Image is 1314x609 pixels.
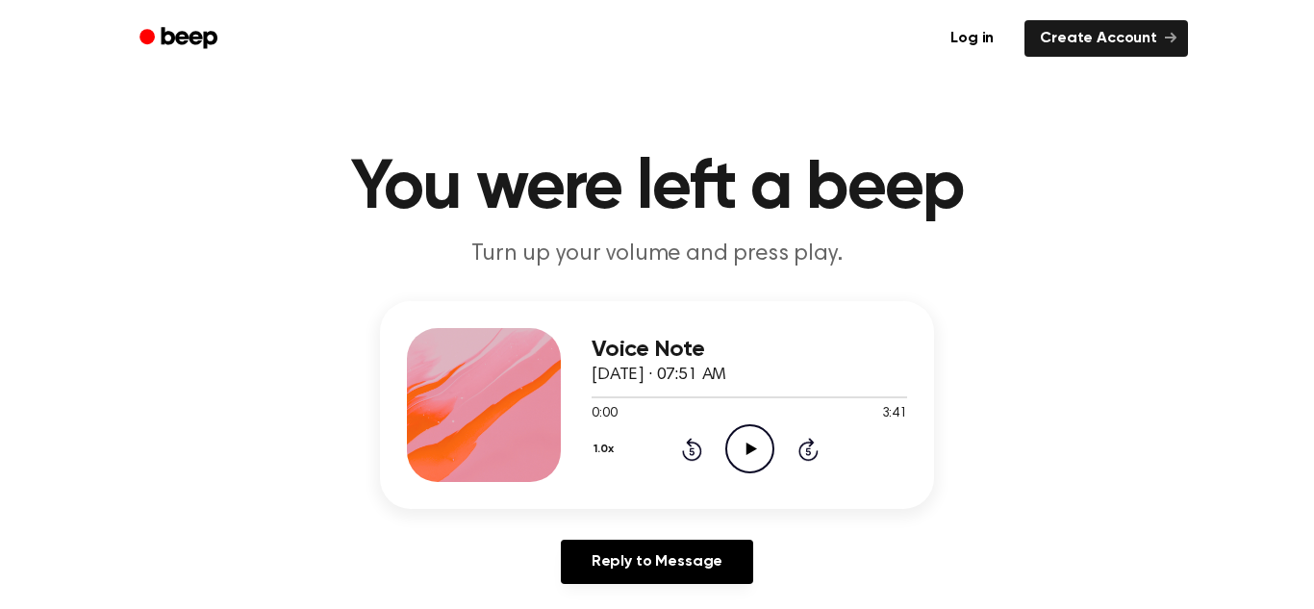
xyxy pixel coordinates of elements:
[882,404,907,424] span: 3:41
[592,367,726,384] span: [DATE] · 07:51 AM
[164,154,1150,223] h1: You were left a beep
[931,16,1013,61] a: Log in
[592,337,907,363] h3: Voice Note
[561,540,753,584] a: Reply to Message
[126,20,235,58] a: Beep
[1024,20,1188,57] a: Create Account
[288,239,1026,270] p: Turn up your volume and press play.
[592,433,620,466] button: 1.0x
[592,404,617,424] span: 0:00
